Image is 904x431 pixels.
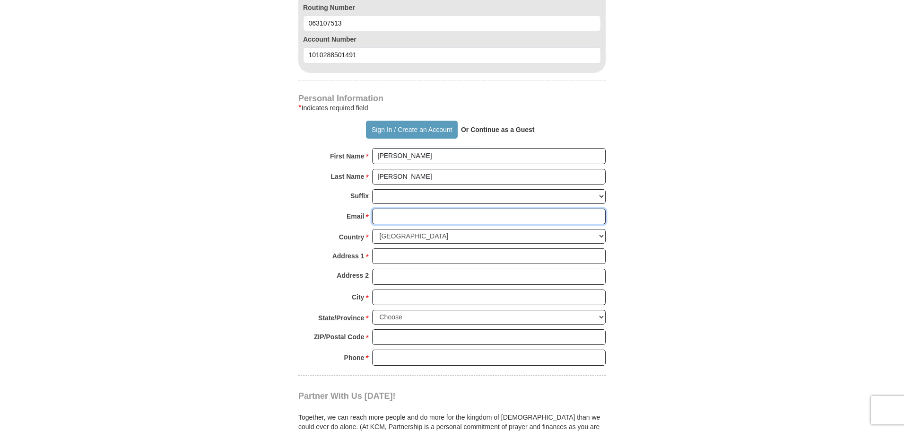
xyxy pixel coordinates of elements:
[314,330,365,343] strong: ZIP/Postal Code
[337,269,369,282] strong: Address 2
[303,3,601,12] label: Routing Number
[331,170,365,183] strong: Last Name
[332,249,365,263] strong: Address 1
[352,290,364,304] strong: City
[350,189,369,202] strong: Suffix
[303,35,601,44] label: Account Number
[318,311,364,325] strong: State/Province
[344,351,365,364] strong: Phone
[298,95,606,102] h4: Personal Information
[330,150,364,163] strong: First Name
[461,126,535,133] strong: Or Continue as a Guest
[298,391,396,401] span: Partner With Us [DATE]!
[298,102,606,114] div: Indicates required field
[366,121,457,139] button: Sign In / Create an Account
[339,230,365,244] strong: Country
[347,210,364,223] strong: Email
